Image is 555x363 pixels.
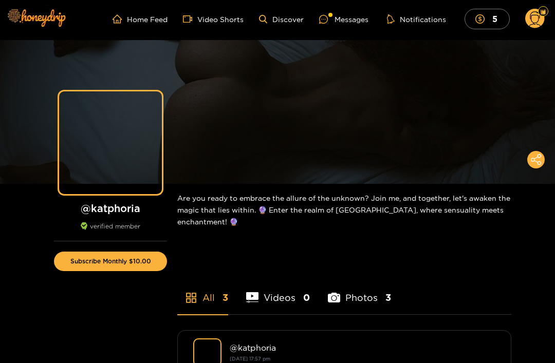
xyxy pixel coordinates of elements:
div: @ katphoria [230,343,495,352]
button: Notifications [384,14,449,24]
li: All [177,268,228,314]
span: 3 [385,291,391,304]
span: video-camera [183,14,197,24]
mark: 5 [491,13,499,24]
span: home [113,14,127,24]
div: Are you ready to embrace the allure of the unknown? Join me, and together, let's awaken the magic... [177,184,511,236]
li: Videos [246,268,310,314]
img: Fan Level [540,9,546,15]
div: Messages [319,13,368,25]
button: Subscribe Monthly $10.00 [54,252,167,271]
small: [DATE] 17:57 pm [230,356,270,361]
span: 0 [303,291,310,304]
span: 3 [223,291,228,304]
a: Discover [259,15,304,24]
h1: @ katphoria [54,202,167,215]
li: Photos [328,268,391,314]
span: appstore [185,292,197,304]
a: Home Feed [113,14,168,24]
button: 5 [465,9,510,29]
span: dollar [475,14,490,24]
div: verified member [54,222,167,241]
a: Video Shorts [183,14,244,24]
